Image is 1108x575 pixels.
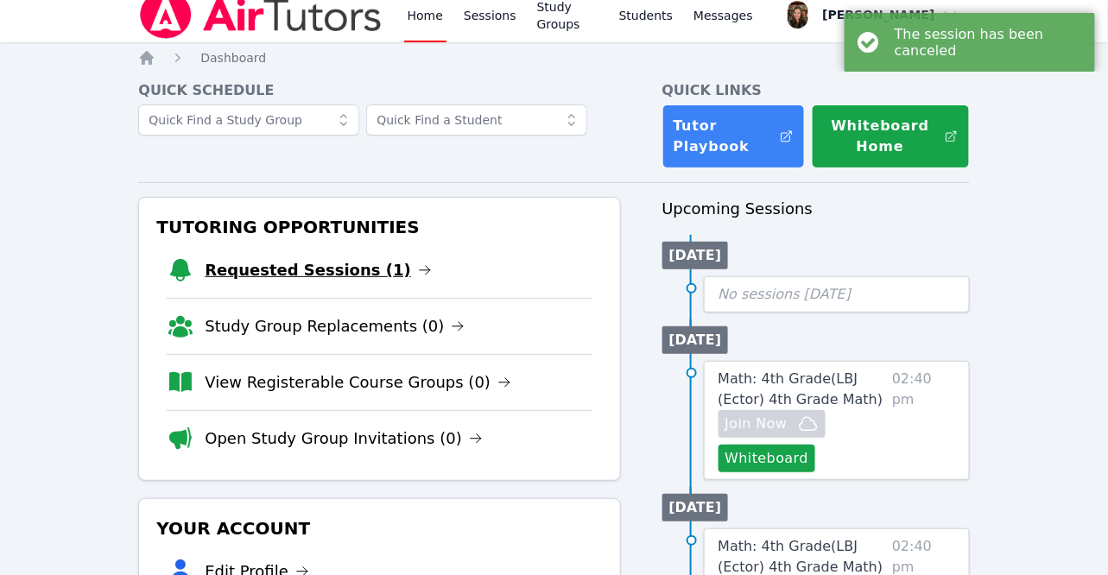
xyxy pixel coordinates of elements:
div: The session has been canceled [895,26,1082,59]
span: Math: 4th Grade ( LBJ (Ector) 4th Grade Math ) [719,538,883,575]
a: View Registerable Course Groups (0) [205,370,511,395]
a: Requested Sessions (1) [205,258,432,282]
h3: Upcoming Sessions [662,197,970,221]
span: Dashboard [200,51,266,65]
a: Open Study Group Invitations (0) [205,427,483,451]
button: Whiteboard Home [812,104,970,168]
nav: Breadcrumb [138,49,969,66]
button: Join Now [719,410,826,438]
li: [DATE] [662,494,729,521]
button: Whiteboard [719,445,816,472]
span: 02:40 pm [892,369,954,472]
a: Tutor Playbook [662,104,805,168]
span: Math: 4th Grade ( LBJ (Ector) 4th Grade Math ) [719,370,883,408]
h3: Tutoring Opportunities [153,212,605,243]
input: Quick Find a Student [366,104,587,136]
span: No sessions [DATE] [719,286,852,302]
h4: Quick Links [662,80,970,101]
li: [DATE] [662,242,729,269]
a: Math: 4th Grade(LBJ (Ector) 4th Grade Math) [719,369,886,410]
li: [DATE] [662,326,729,354]
a: Study Group Replacements (0) [205,314,465,338]
input: Quick Find a Study Group [138,104,359,136]
span: Join Now [725,414,788,434]
h3: Your Account [153,513,605,544]
h4: Quick Schedule [138,80,620,101]
span: Messages [693,7,753,24]
a: Dashboard [200,49,266,66]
